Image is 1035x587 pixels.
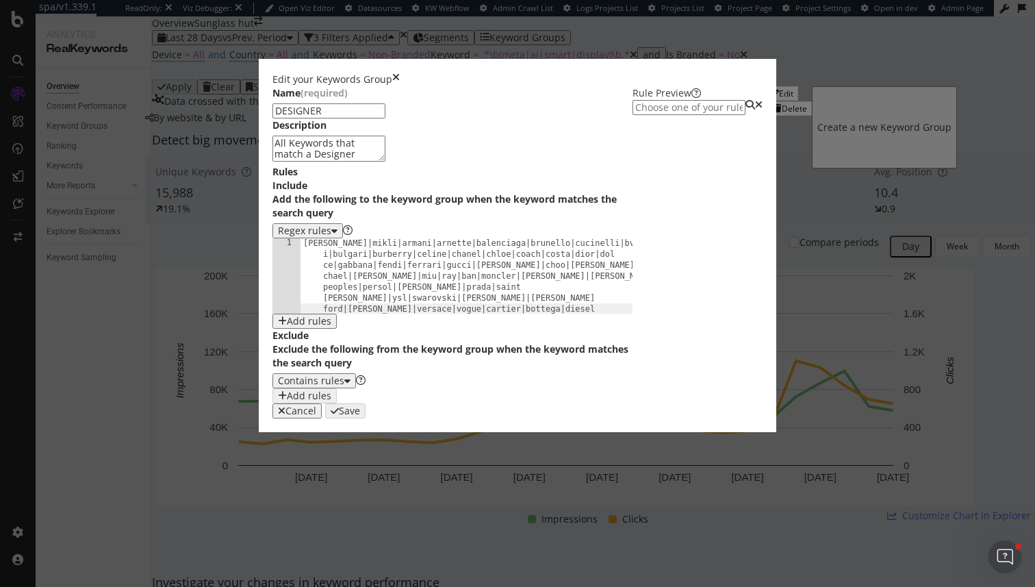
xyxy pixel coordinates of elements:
button: Add rules [272,314,337,329]
div: modal [259,59,776,433]
div: Rules [272,165,632,179]
div: Add rules [287,390,331,401]
div: Add the following to the keyword group when the keyword matches the search query [272,192,632,220]
input: Enter a name [272,103,385,118]
div: Save [339,405,360,416]
div: Edit your Keywords Group [272,73,392,86]
div: 1 [272,238,301,314]
textarea: All Keywords that match a Designer brand [272,136,385,162]
div: Description [272,118,327,132]
button: Add rules [272,388,337,403]
div: Regex rules [278,225,331,236]
button: Cancel [272,403,322,419]
div: Include [272,179,307,192]
iframe: Intercom live chat [988,540,1021,573]
button: Save [325,403,366,419]
div: Name [272,86,301,100]
div: Add rules [287,316,331,327]
input: Choose one of your rules to preview the keywords [632,100,745,115]
div: Exclude the following from the keyword group when the keyword matches the search query [272,342,632,370]
div: Rule Preview [632,86,763,100]
button: Contains rules [272,373,356,388]
div: Contains rules [278,375,344,386]
div: times [392,73,400,86]
div: Exclude [272,329,309,342]
span: (required) [301,86,348,100]
button: Regex rules [272,223,343,238]
div: Cancel [285,405,316,416]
